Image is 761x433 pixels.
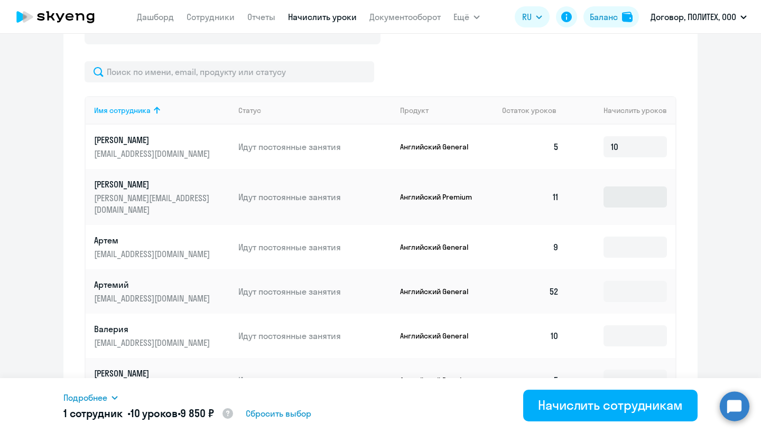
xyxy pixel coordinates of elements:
[94,323,212,335] p: Валерия
[247,12,275,22] a: Отчеты
[238,106,392,115] div: Статус
[94,368,212,379] p: [PERSON_NAME]
[369,12,441,22] a: Документооборот
[583,6,639,27] button: Балансbalance
[522,11,532,23] span: RU
[523,390,698,421] button: Начислить сотрудникам
[94,178,212,190] p: [PERSON_NAME]
[131,407,178,420] span: 10 уроков
[94,279,230,304] a: Артемий[EMAIL_ADDRESS][DOMAIN_NAME]
[238,106,261,115] div: Статус
[645,4,752,30] button: Договор, ПОЛИТЕХ, ООО
[400,106,494,115] div: Продукт
[400,106,429,115] div: Продукт
[651,11,736,23] p: Договор, ПОЛИТЕХ, ООО
[94,134,212,146] p: [PERSON_NAME]
[94,148,212,159] p: [EMAIL_ADDRESS][DOMAIN_NAME]
[494,358,568,402] td: 5
[94,293,212,304] p: [EMAIL_ADDRESS][DOMAIN_NAME]
[502,106,568,115] div: Остаток уроков
[180,407,214,420] span: 9 850 ₽
[453,6,480,27] button: Ещё
[94,323,230,349] a: Валерия[EMAIL_ADDRESS][DOMAIN_NAME]
[94,248,212,260] p: [EMAIL_ADDRESS][DOMAIN_NAME]
[246,407,311,420] span: Сбросить выбор
[622,12,633,22] img: balance
[238,330,392,342] p: Идут постоянные занятия
[94,178,230,215] a: [PERSON_NAME][PERSON_NAME][EMAIL_ADDRESS][DOMAIN_NAME]
[187,12,235,22] a: Сотрудники
[494,314,568,358] td: 10
[502,106,556,115] span: Остаток уроков
[515,6,550,27] button: RU
[238,141,392,153] p: Идут постоянные занятия
[453,11,469,23] span: Ещё
[400,287,479,296] p: Английский General
[63,391,107,404] span: Подробнее
[400,375,479,385] p: Английский Premium
[94,234,212,246] p: Артем
[568,96,675,125] th: Начислить уроков
[494,225,568,269] td: 9
[94,106,230,115] div: Имя сотрудника
[94,192,212,215] p: [PERSON_NAME][EMAIL_ADDRESS][DOMAIN_NAME]
[137,12,174,22] a: Дашборд
[400,192,479,202] p: Английский Premium
[288,12,357,22] a: Начислить уроки
[238,286,392,297] p: Идут постоянные занятия
[238,374,392,386] p: Идут постоянные занятия
[494,269,568,314] td: 52
[94,134,230,159] a: [PERSON_NAME][EMAIL_ADDRESS][DOMAIN_NAME]
[238,241,392,253] p: Идут постоянные занятия
[94,368,230,393] a: [PERSON_NAME][EMAIL_ADDRESS][DOMAIN_NAME]
[94,106,151,115] div: Имя сотрудника
[94,337,212,349] p: [EMAIL_ADDRESS][DOMAIN_NAME]
[85,61,374,82] input: Поиск по имени, email, продукту или статусу
[63,406,234,422] h5: 1 сотрудник • •
[238,191,392,203] p: Идут постоянные занятия
[494,169,568,225] td: 11
[494,125,568,169] td: 5
[400,331,479,341] p: Английский General
[94,279,212,290] p: Артемий
[400,142,479,152] p: Английский General
[590,11,618,23] div: Баланс
[538,397,683,413] div: Начислить сотрудникам
[94,234,230,260] a: Артем[EMAIL_ADDRESS][DOMAIN_NAME]
[400,242,479,252] p: Английский General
